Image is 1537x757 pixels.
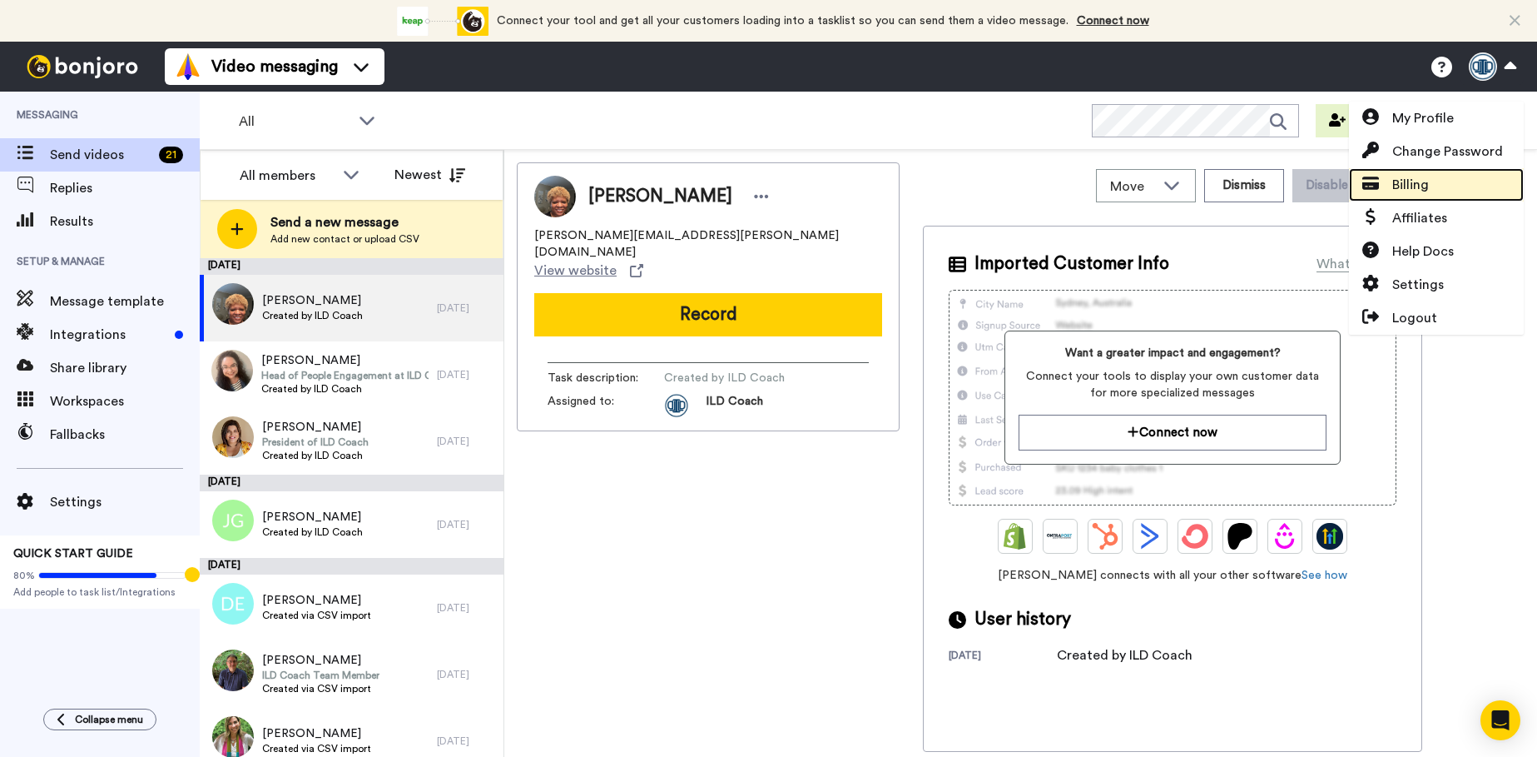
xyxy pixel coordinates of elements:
a: Settings [1349,268,1524,301]
span: Created via CSV import [262,609,371,622]
div: [DATE] [437,668,495,681]
span: 80% [13,569,35,582]
span: My Profile [1392,108,1454,128]
span: Want a greater impact and engagement? [1019,345,1326,361]
div: [DATE] [949,649,1057,665]
a: Help Docs [1349,235,1524,268]
a: Affiliates [1349,202,1524,235]
div: [DATE] [200,558,503,575]
button: Disable fallback [1292,169,1412,202]
span: Created by ILD Coach [262,449,369,462]
span: [PERSON_NAME] [262,652,379,669]
div: What is this? [1316,254,1396,274]
button: Dismiss [1204,169,1284,202]
div: animation [397,7,488,36]
span: [PERSON_NAME] [262,592,371,609]
span: Results [50,212,200,232]
span: ILD Coach Team Member [262,669,379,682]
img: bb65d8ec-b197-4af7-a570-7b2552b6274f-1724848754.jpg [664,393,689,418]
span: Created by ILD Coach [664,370,822,386]
span: Settings [1392,275,1444,295]
span: Add new contact or upload CSV [270,232,419,246]
img: Image of Carol McCrorey [534,176,576,217]
div: Open Intercom Messenger [1480,700,1520,740]
div: [DATE] [437,735,495,748]
span: Task description : [548,370,664,386]
span: Assigned to: [548,393,664,418]
img: a57f8a83-7f8e-4111-a626-02377ae2ffee.jpeg [211,350,253,391]
span: Change Password [1392,142,1503,162]
div: 21 [159,147,183,163]
a: My Profile [1349,102,1524,135]
img: Patreon [1227,523,1253,550]
img: Shopify [1002,523,1029,550]
span: [PERSON_NAME] [262,509,363,525]
img: jg.png [212,500,254,541]
span: Message template [50,291,200,311]
span: Connect your tool and get all your customers loading into a tasklist so you can send them a video... [497,15,1068,27]
img: 87a1617f-54f3-4e81-ad4b-0ebfd6544824.jpeg [212,416,254,458]
span: Send videos [50,145,152,165]
img: de.png [212,583,254,625]
span: Affiliates [1392,208,1447,228]
a: View website [534,261,643,281]
span: [PERSON_NAME] [588,184,732,209]
button: Newest [382,158,478,192]
span: [PERSON_NAME] [261,352,429,369]
div: [DATE] [437,435,495,448]
span: Share library [50,358,200,378]
span: Created via CSV import [262,682,379,695]
img: vm-color.svg [175,53,201,80]
span: Help Docs [1392,242,1454,261]
span: [PERSON_NAME] [262,419,369,436]
span: [PERSON_NAME] [262,292,363,309]
span: [PERSON_NAME] [262,725,371,742]
img: ActiveCampaign [1137,523,1163,550]
img: d359646b-e78c-410a-a7cc-439f2f9f43da.jpeg [212,283,254,325]
div: All members [240,166,335,186]
div: [DATE] [437,518,495,531]
span: [PERSON_NAME] connects with all your other software [949,567,1396,584]
span: Created by ILD Coach [262,309,363,322]
span: Integrations [50,325,168,345]
button: Invite [1316,104,1397,137]
span: Created via CSV import [262,742,371,755]
span: Replies [50,178,200,198]
div: Tooltip anchor [185,567,200,582]
span: Created by ILD Coach [262,525,363,539]
div: [DATE] [437,368,495,381]
a: Connect now [1077,15,1149,27]
a: Billing [1349,168,1524,202]
img: bj-logo-header-white.svg [20,55,145,78]
span: User history [974,607,1071,632]
div: [DATE] [437,601,495,615]
span: Settings [50,492,200,512]
span: Move [1110,177,1155,197]
span: Logout [1392,308,1437,328]
span: Connect your tools to display your own customer data for more specialized messages [1019,368,1326,401]
span: Send a new message [270,212,419,232]
div: Created by ILD Coach [1057,645,1192,665]
div: [DATE] [437,301,495,315]
button: Record [534,293,882,336]
span: Workspaces [50,391,200,411]
span: All [239,112,350,132]
span: View website [534,261,617,281]
a: Change Password [1349,135,1524,168]
span: Fallbacks [50,425,200,445]
button: Connect now [1019,415,1326,451]
img: Drip [1272,523,1298,550]
div: [DATE] [200,258,503,275]
span: Video messaging [211,55,338,78]
img: Hubspot [1092,523,1118,550]
span: Collapse menu [75,713,143,726]
img: 85a382b0-2a37-4dc7-927a-b81664b4dabf.jpeg [212,650,254,691]
span: Billing [1392,175,1429,195]
img: ConvertKit [1182,523,1208,550]
div: [DATE] [200,475,503,491]
img: Ontraport [1047,523,1073,550]
span: Head of People Engagement at ILD Coach [261,369,429,382]
a: Logout [1349,301,1524,335]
